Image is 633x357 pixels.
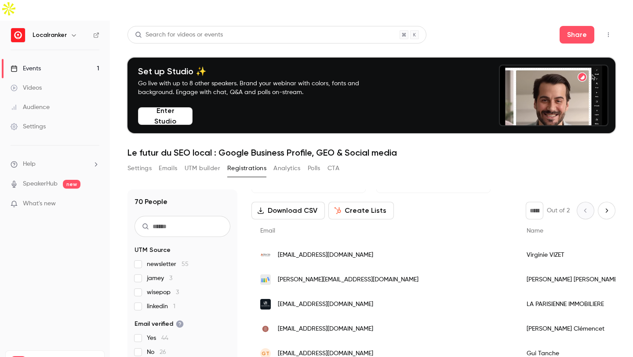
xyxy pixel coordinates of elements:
[560,26,594,44] button: Share
[127,147,615,158] h1: Le futur du SEO local : Google Business Profile, GEO & Social media
[147,274,172,283] span: jamey
[547,206,570,215] p: Out of 2
[160,349,166,355] span: 26
[63,180,80,189] span: new
[260,299,271,310] img: laparisienneimmobiliere.fr
[173,303,175,310] span: 1
[135,320,184,328] span: Email verified
[138,107,193,125] button: Enter Studio
[11,64,41,73] div: Events
[23,179,58,189] a: SpeakerHub
[159,161,177,175] button: Emails
[260,228,275,234] span: Email
[11,28,25,42] img: Localranker
[278,300,373,309] span: [EMAIL_ADDRESS][DOMAIN_NAME]
[161,335,168,341] span: 44
[147,260,189,269] span: newsletter
[518,243,628,267] div: Virginie VIZET
[147,302,175,311] span: linkedin
[278,275,418,284] span: [PERSON_NAME][EMAIL_ADDRESS][DOMAIN_NAME]
[251,202,325,219] button: Download CSV
[598,202,615,219] button: Next page
[227,161,266,175] button: Registrations
[518,267,628,292] div: [PERSON_NAME] [PERSON_NAME]
[182,261,189,267] span: 55
[147,334,168,342] span: Yes
[260,324,271,334] img: figurez-vousdesign.fr
[147,288,179,297] span: wisepop
[11,160,99,169] li: help-dropdown-opener
[260,250,271,260] img: adecia.fr
[185,161,220,175] button: UTM builder
[308,161,320,175] button: Polls
[11,103,50,112] div: Audience
[273,161,301,175] button: Analytics
[278,251,373,260] span: [EMAIL_ADDRESS][DOMAIN_NAME]
[260,274,271,285] img: adsearchmedia.ca
[518,292,628,317] div: LA PARISIENNE IMMOBILIERE
[135,246,171,255] span: UTM Source
[176,289,179,295] span: 3
[527,228,543,234] span: Name
[147,348,166,357] span: No
[138,66,380,76] h4: Set up Studio ✨
[33,31,67,40] h6: Localranker
[135,30,223,40] div: Search for videos or events
[11,122,46,131] div: Settings
[328,202,394,219] button: Create Lists
[278,324,373,334] span: [EMAIL_ADDRESS][DOMAIN_NAME]
[327,161,339,175] button: CTA
[169,275,172,281] span: 3
[138,79,380,97] p: Go live with up to 8 other speakers. Brand your webinar with colors, fonts and background. Engage...
[11,84,42,92] div: Videos
[127,161,152,175] button: Settings
[135,197,167,207] h1: 70 People
[23,199,56,208] span: What's new
[23,160,36,169] span: Help
[518,317,628,341] div: [PERSON_NAME] Clémencet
